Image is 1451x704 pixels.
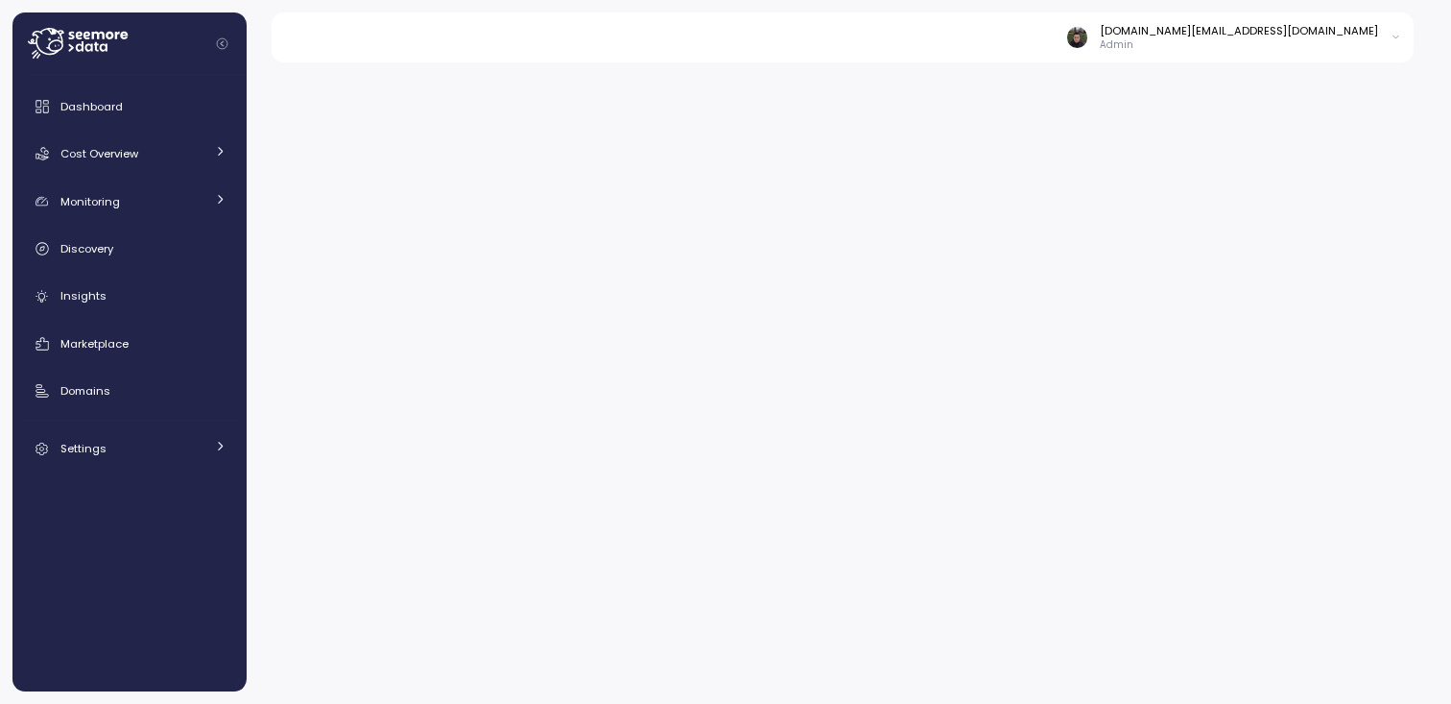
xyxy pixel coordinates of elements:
a: Dashboard [20,87,239,126]
a: Marketplace [20,325,239,363]
span: Settings [60,441,107,456]
div: [DOMAIN_NAME][EMAIL_ADDRESS][DOMAIN_NAME] [1100,23,1378,38]
a: Cost Overview [20,134,239,173]
a: Insights [20,278,239,316]
img: 8a667c340b96c72f6b400081a025948b [1067,27,1087,47]
span: Domains [60,383,110,399]
span: Marketplace [60,336,129,352]
a: Monitoring [20,182,239,221]
a: Settings [20,429,239,468]
a: Discovery [20,230,239,268]
span: Discovery [60,241,113,256]
span: Dashboard [60,99,123,114]
button: Collapse navigation [210,36,234,51]
p: Admin [1100,38,1378,52]
span: Cost Overview [60,146,138,161]
a: Domains [20,372,239,410]
span: Monitoring [60,194,120,209]
span: Insights [60,288,107,303]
